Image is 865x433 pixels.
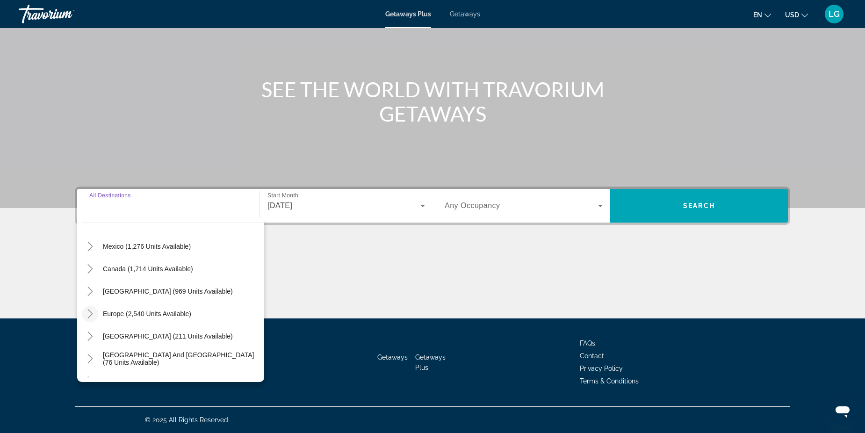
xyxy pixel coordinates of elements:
[257,77,608,126] h1: SEE THE WORLD WITH TRAVORIUM GETAWAYS
[98,283,238,300] button: [GEOGRAPHIC_DATA] (969 units available)
[103,351,259,366] span: [GEOGRAPHIC_DATA] and [GEOGRAPHIC_DATA] (76 units available)
[580,339,595,347] a: FAQs
[103,243,191,250] span: Mexico (1,276 units available)
[98,260,198,277] button: Canada (1,714 units available)
[82,238,98,255] button: Toggle Mexico (1,276 units available)
[82,306,98,322] button: Toggle Europe (2,540 units available)
[445,202,500,209] span: Any Occupancy
[103,288,233,295] span: [GEOGRAPHIC_DATA] (969 units available)
[785,8,808,22] button: Change currency
[828,396,858,426] iframe: Button to launch messaging window
[82,351,98,367] button: Toggle South Pacific and Oceania (76 units available)
[77,189,788,223] div: Search widget
[103,332,233,340] span: [GEOGRAPHIC_DATA] (211 units available)
[98,373,243,390] button: [GEOGRAPHIC_DATA] (3,220 units available)
[82,216,98,232] button: Toggle United States (30,608 units available)
[450,10,480,18] a: Getaways
[98,328,238,345] button: [GEOGRAPHIC_DATA] (211 units available)
[82,283,98,300] button: Toggle Caribbean & Atlantic Islands (969 units available)
[82,328,98,345] button: Toggle Australia (211 units available)
[98,216,246,232] button: [GEOGRAPHIC_DATA] (30,608 units available)
[267,193,298,199] span: Start Month
[82,261,98,277] button: Toggle Canada (1,714 units available)
[103,265,193,273] span: Canada (1,714 units available)
[580,365,623,372] a: Privacy Policy
[145,416,230,424] span: © 2025 All Rights Reserved.
[98,350,264,367] button: [GEOGRAPHIC_DATA] and [GEOGRAPHIC_DATA] (76 units available)
[829,9,840,19] span: LG
[753,8,771,22] button: Change language
[89,192,131,198] span: All Destinations
[785,11,799,19] span: USD
[377,354,408,361] a: Getaways
[822,4,846,24] button: User Menu
[610,189,788,223] button: Search
[82,373,98,390] button: Toggle South America (3,220 units available)
[103,310,191,318] span: Europe (2,540 units available)
[19,2,112,26] a: Travorium
[98,305,196,322] button: Europe (2,540 units available)
[415,354,446,371] a: Getaways Plus
[683,202,715,209] span: Search
[385,10,431,18] a: Getaways Plus
[580,352,604,360] a: Contact
[753,11,762,19] span: en
[98,238,195,255] button: Mexico (1,276 units available)
[267,202,292,209] span: [DATE]
[580,377,639,385] a: Terms & Conditions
